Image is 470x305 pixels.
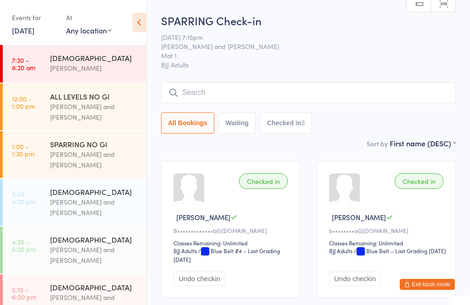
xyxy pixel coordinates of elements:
div: Any location [66,25,112,35]
div: [PERSON_NAME] and [PERSON_NAME] [50,149,139,170]
time: 12:00 - 1:00 pm [12,95,35,110]
div: [PERSON_NAME] and [PERSON_NAME] [50,197,139,218]
time: 5:15 - 6:00 pm [12,286,36,300]
span: [PERSON_NAME] [176,212,230,222]
div: 3 [301,119,305,127]
div: Checked in [395,173,443,189]
div: At [66,10,112,25]
time: 1:00 - 1:30 pm [12,143,34,157]
a: [DATE] [12,25,34,35]
div: BJJ Adults [173,247,197,255]
a: 1:00 -1:30 pmSPARRING NO GI[PERSON_NAME] and [PERSON_NAME] [3,131,146,178]
div: b••••••••a@[DOMAIN_NAME] [329,227,446,234]
div: SPARRING NO GI [50,139,139,149]
div: [PERSON_NAME] and [PERSON_NAME] [50,244,139,266]
div: B•••••••••••••b@[DOMAIN_NAME] [173,227,291,234]
time: 7:30 - 8:20 am [12,56,35,71]
button: Exit kiosk mode [400,279,455,290]
label: Sort by [367,139,388,148]
input: Search [161,82,456,103]
button: Undo checkin [329,272,381,286]
span: [PERSON_NAME] and [PERSON_NAME] [161,42,442,51]
div: [PERSON_NAME] and [PERSON_NAME] [50,101,139,122]
span: [PERSON_NAME] [332,212,386,222]
div: Events for [12,10,57,25]
button: Checked in3 [260,112,312,133]
button: Undo checkin [173,272,225,286]
div: [DEMOGRAPHIC_DATA] [50,187,139,197]
span: / Blue Belt #4 – Last Grading [DATE] [173,247,280,263]
div: [DEMOGRAPHIC_DATA] [50,53,139,63]
a: 7:30 -8:20 am[DEMOGRAPHIC_DATA][PERSON_NAME] [3,45,146,83]
div: [DEMOGRAPHIC_DATA] [50,234,139,244]
div: First name (DESC) [390,138,456,148]
time: 3:40 - 4:20 pm [12,190,36,205]
div: Classes Remaining: Unlimited [173,239,291,247]
span: BJJ Adults [161,60,456,69]
div: [PERSON_NAME] [50,63,139,73]
button: All Bookings [161,112,214,133]
a: 4:35 -5:20 pm[DEMOGRAPHIC_DATA][PERSON_NAME] and [PERSON_NAME] [3,227,146,273]
span: [DATE] 7:15pm [161,33,442,42]
span: / Blue Belt – Last Grading [DATE] [354,247,446,255]
a: 3:40 -4:20 pm[DEMOGRAPHIC_DATA][PERSON_NAME] and [PERSON_NAME] [3,179,146,226]
h2: SPARRING Check-in [161,13,456,28]
a: 12:00 -1:00 pmALL LEVELS NO GI[PERSON_NAME] and [PERSON_NAME] [3,83,146,130]
div: Classes Remaining: Unlimited [329,239,446,247]
span: Mat 1 [161,51,442,60]
div: Checked in [239,173,288,189]
div: ALL LEVELS NO GI [50,91,139,101]
div: BJJ Adults [329,247,352,255]
time: 4:35 - 5:20 pm [12,238,36,253]
button: Waiting [219,112,256,133]
div: [DEMOGRAPHIC_DATA] [50,282,139,292]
